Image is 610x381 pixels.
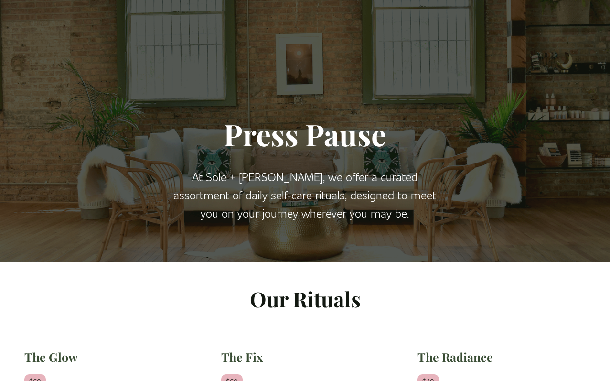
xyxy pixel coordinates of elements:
p: At Sole + [PERSON_NAME], we offer a curated assortment of daily self-care rituals, designed to me... [165,168,445,222]
h2: The Fix [221,349,389,365]
p: Our Rituals [24,283,586,316]
h2: The Radiance [417,349,586,365]
h1: Press Pause [165,116,445,152]
h2: The Glow [24,349,193,365]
